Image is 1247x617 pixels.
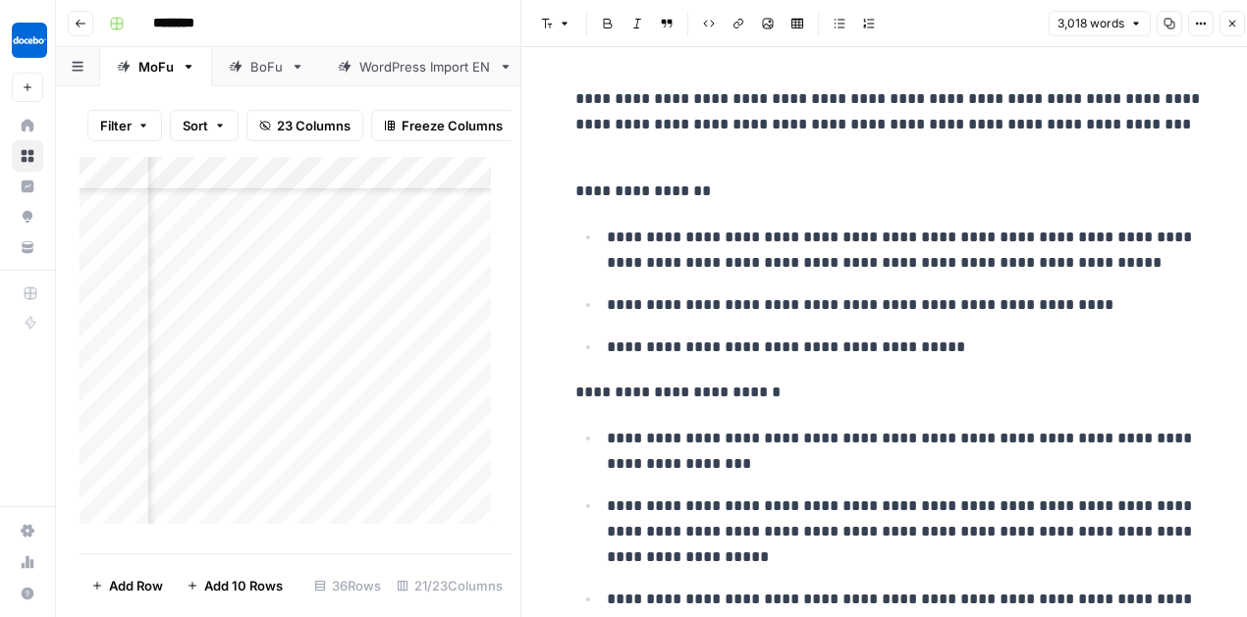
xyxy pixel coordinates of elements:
button: Filter [87,110,162,141]
div: BoFu [250,57,283,77]
a: Usage [12,546,43,578]
button: Freeze Columns [371,110,515,141]
span: Sort [183,116,208,135]
button: Workspace: Docebo [12,16,43,65]
span: Add Row [109,576,163,595]
span: 3,018 words [1057,15,1124,32]
div: 21/23 Columns [389,570,511,601]
a: MoFu [100,47,212,86]
a: Settings [12,515,43,546]
div: 36 Rows [306,570,389,601]
button: Add Row [80,570,175,601]
button: Add 10 Rows [175,570,295,601]
a: Opportunities [12,201,43,232]
button: Sort [170,110,239,141]
img: Docebo Logo [12,23,47,58]
button: 23 Columns [246,110,363,141]
span: Add 10 Rows [204,576,283,595]
div: WordPress Import EN [359,57,491,77]
button: Help + Support [12,578,43,609]
a: Your Data [12,231,43,263]
span: Filter [100,116,132,135]
a: WordPress Import EN [321,47,529,86]
a: BoFu [212,47,321,86]
a: Insights [12,171,43,202]
span: Freeze Columns [402,116,503,135]
div: MoFu [138,57,174,77]
a: Browse [12,140,43,172]
a: Home [12,110,43,141]
span: 23 Columns [277,116,351,135]
button: 3,018 words [1049,11,1151,36]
